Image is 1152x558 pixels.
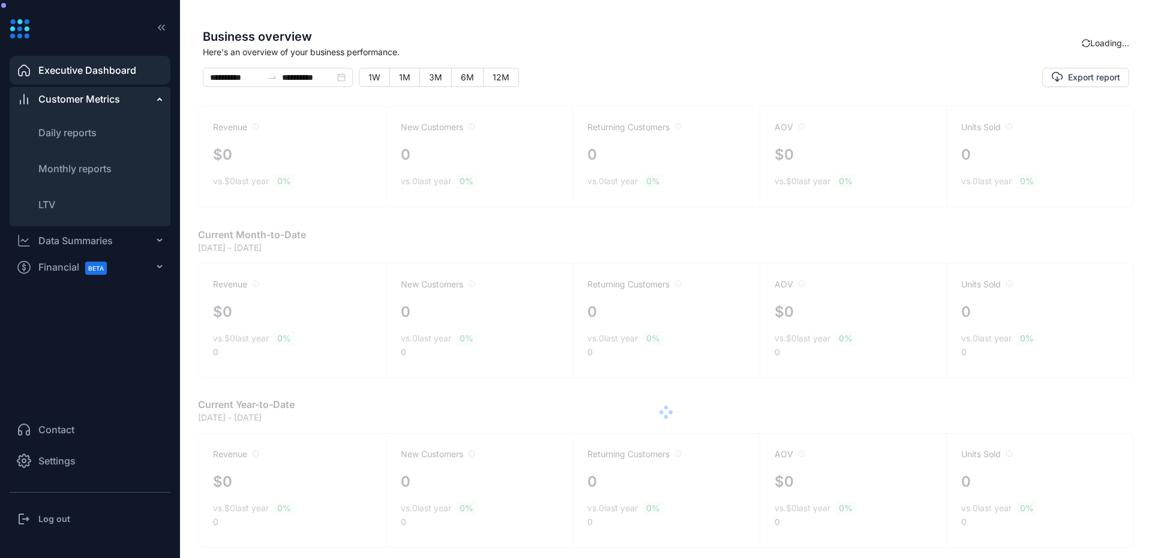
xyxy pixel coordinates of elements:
[268,73,277,82] span: swap-right
[203,28,1082,46] span: Business overview
[85,262,107,275] span: BETA
[268,73,277,82] span: to
[1042,68,1129,87] button: Export report
[1080,37,1091,49] span: sync
[1068,71,1120,83] span: Export report
[368,72,380,82] span: 1W
[429,72,442,82] span: 3M
[1082,37,1129,49] div: Loading...
[38,233,113,248] div: Data Summaries
[38,513,70,525] h3: Log out
[38,127,97,139] span: Daily reports
[38,454,76,468] span: Settings
[38,254,118,281] span: Financial
[399,72,410,82] span: 1M
[38,199,55,211] span: LTV
[203,46,1082,58] span: Here's an overview of your business performance.
[38,163,112,175] span: Monthly reports
[493,72,509,82] span: 12M
[38,92,120,106] span: Customer Metrics
[38,422,74,437] span: Contact
[38,63,136,77] span: Executive Dashboard
[461,72,474,82] span: 6M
